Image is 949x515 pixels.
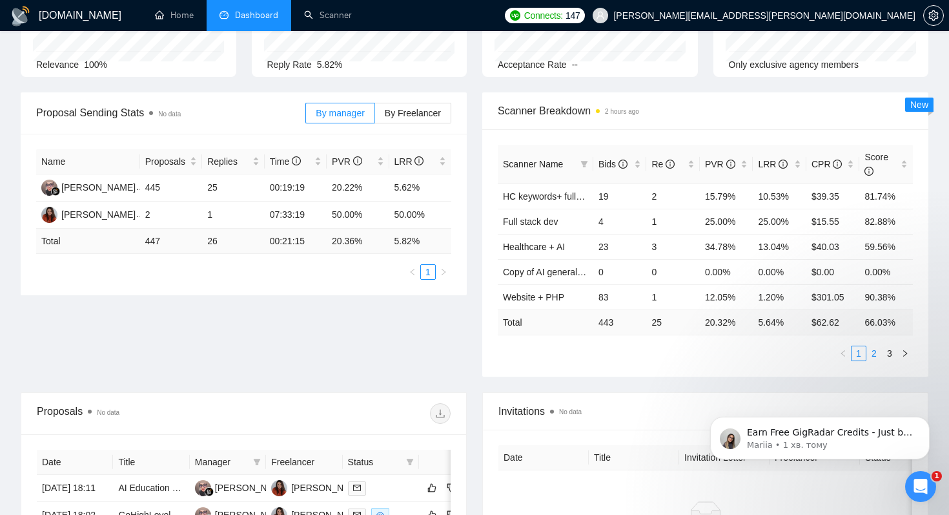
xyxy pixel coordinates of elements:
[405,264,420,280] li: Previous Page
[779,160,788,169] span: info-circle
[503,292,564,302] a: Website + PHP
[859,184,913,209] td: 81.74%
[646,234,700,259] td: 3
[291,481,365,495] div: [PERSON_NAME]
[403,452,416,472] span: filter
[700,284,753,310] td: 12.05%
[503,191,597,202] a: HC keywords+ fullstack
[195,482,289,492] a: MM[PERSON_NAME]
[498,103,913,119] span: Scanner Breakdown
[605,108,639,115] time: 2 hours ago
[859,209,913,234] td: 82.88%
[409,268,416,276] span: left
[726,160,735,169] span: info-circle
[389,229,452,254] td: 5.82 %
[389,174,452,202] td: 5.62%
[250,452,263,472] span: filter
[113,475,189,502] td: AI Education Platform (LLM based)
[190,450,266,475] th: Manager
[897,346,913,361] li: Next Page
[580,160,588,168] span: filter
[510,10,520,21] img: upwork-logo.png
[593,284,647,310] td: 83
[327,174,389,202] td: 20.22%
[436,264,451,280] button: right
[36,229,140,254] td: Total
[835,346,851,361] button: left
[420,264,436,280] li: 1
[503,267,628,277] a: Copy of AI general +full bid text
[503,242,565,252] a: Healthcare + AI
[253,458,261,466] span: filter
[503,216,558,227] a: Full stack dev
[270,156,301,167] span: Time
[317,59,343,70] span: 5.82%
[753,259,806,284] td: 0.00%
[202,174,264,202] td: 25
[806,259,860,284] td: $0.00
[524,8,563,23] span: Connects:
[385,108,441,118] span: By Freelancer
[389,202,452,229] td: 50.00%
[41,182,136,192] a: MM[PERSON_NAME]
[593,234,647,259] td: 23
[348,455,401,469] span: Status
[215,481,289,495] div: [PERSON_NAME]
[202,229,264,254] td: 26
[905,471,936,502] iframe: Intercom live chat
[852,346,866,361] a: 1
[572,59,578,70] span: --
[753,310,806,335] td: 5.64 %
[883,346,897,361] a: 3
[140,174,202,202] td: 445
[646,259,700,284] td: 0
[267,59,312,70] span: Reply Rate
[901,350,909,357] span: right
[596,11,605,20] span: user
[304,10,352,21] a: searchScanner
[705,159,735,169] span: PVR
[436,264,451,280] li: Next Page
[37,403,244,424] div: Proposals
[140,229,202,254] td: 447
[140,202,202,229] td: 2
[867,346,881,361] a: 2
[394,156,424,167] span: LRR
[753,209,806,234] td: 25.00%
[882,346,897,361] li: 3
[753,184,806,209] td: 10.53%
[205,487,214,496] img: gigradar-bm.png
[444,480,459,496] button: dislike
[839,350,847,357] span: left
[332,156,362,167] span: PVR
[195,480,211,496] img: MM
[265,202,327,229] td: 07:33:19
[651,159,675,169] span: Re
[923,10,944,21] a: setting
[41,180,57,196] img: MM
[618,160,628,169] span: info-circle
[424,480,440,496] button: like
[559,408,582,415] span: No data
[806,234,860,259] td: $40.03
[353,484,361,492] span: mail
[447,483,456,493] span: dislike
[498,403,912,419] span: Invitations
[923,5,944,26] button: setting
[235,10,278,21] span: Dashboard
[859,234,913,259] td: 59.56%
[932,471,942,481] span: 1
[427,483,436,493] span: like
[729,59,859,70] span: Only exclusive agency members
[37,450,113,475] th: Date
[140,149,202,174] th: Proposals
[202,149,264,174] th: Replies
[405,264,420,280] button: left
[498,445,589,470] th: Date
[866,346,882,361] li: 2
[753,234,806,259] td: 13.04%
[753,284,806,310] td: 1.20%
[61,180,136,194] div: [PERSON_NAME]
